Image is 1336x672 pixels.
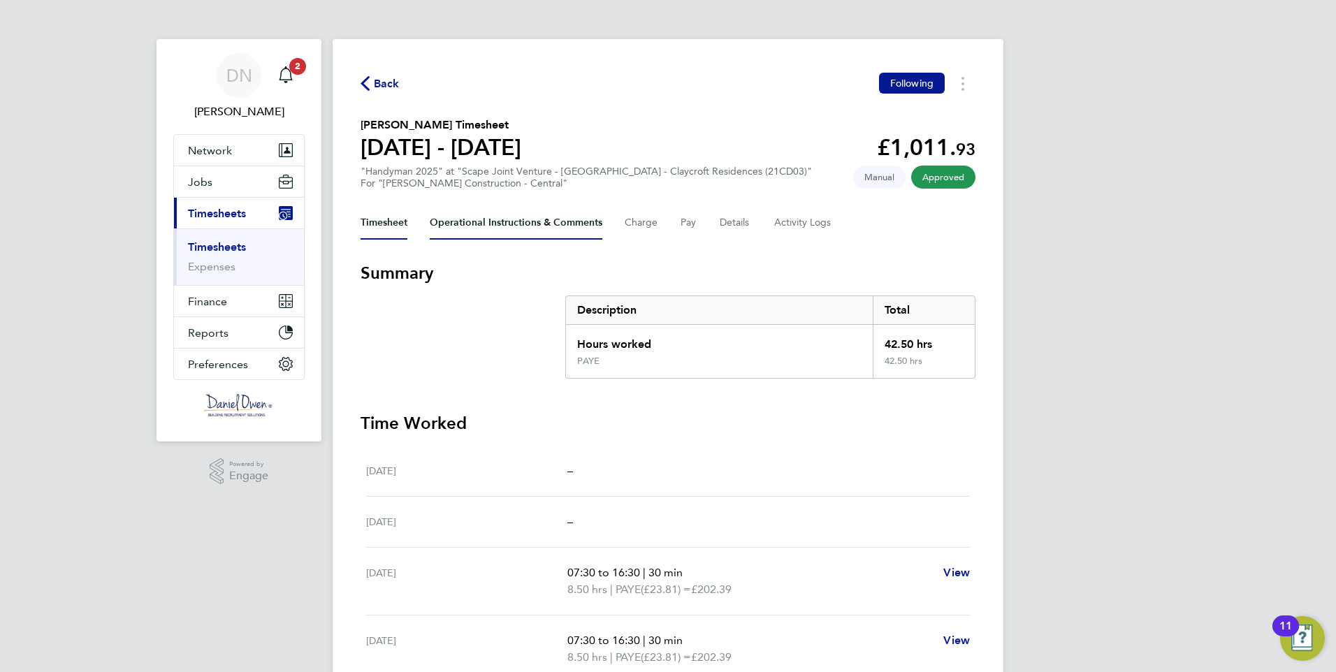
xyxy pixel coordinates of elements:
a: View [943,632,970,649]
div: PAYE [577,356,600,367]
a: Expenses [188,260,235,273]
span: Powered by [229,458,268,470]
button: Pay [681,206,697,240]
span: – [567,464,573,477]
span: Finance [188,295,227,308]
span: 30 min [648,634,683,647]
button: Reports [174,317,304,348]
button: Timesheet [361,206,407,240]
div: [DATE] [366,513,567,530]
span: PAYE [616,581,641,598]
span: Back [374,75,400,92]
a: View [943,564,970,581]
span: Following [890,77,934,89]
button: Activity Logs [774,206,833,240]
div: Summary [565,295,975,379]
div: [DATE] [366,632,567,666]
span: Reports [188,326,228,339]
span: This timesheet was manually created. [853,166,906,189]
span: 30 min [648,566,683,579]
button: Back [361,75,400,92]
button: Charge [625,206,658,240]
span: – [567,515,573,528]
span: 07:30 to 16:30 [567,634,640,647]
span: £202.39 [691,650,732,664]
a: Go to home page [173,394,305,416]
span: 93 [956,139,975,159]
div: 42.50 hrs [873,356,975,378]
span: 8.50 hrs [567,650,607,664]
div: Hours worked [566,325,873,356]
span: (£23.81) = [641,650,691,664]
span: View [943,634,970,647]
h2: [PERSON_NAME] Timesheet [361,117,521,133]
span: PAYE [616,649,641,666]
div: Description [566,296,873,324]
nav: Main navigation [157,39,321,441]
span: (£23.81) = [641,583,691,596]
button: Timesheets [174,198,304,228]
span: Preferences [188,358,248,371]
span: DN [226,66,252,85]
button: Preferences [174,349,304,379]
span: 07:30 to 16:30 [567,566,640,579]
div: 11 [1279,626,1292,644]
button: Following [879,73,945,94]
div: "Handyman 2025" at "Scape Joint Venture - [GEOGRAPHIC_DATA] - Claycroft Residences (21CD03)" [361,166,812,189]
span: £202.39 [691,583,732,596]
a: Powered byEngage [210,458,269,485]
a: Timesheets [188,240,246,254]
a: DN[PERSON_NAME] [173,53,305,120]
span: | [643,634,646,647]
span: Timesheets [188,207,246,220]
button: Details [720,206,752,240]
span: Engage [229,470,268,482]
app-decimal: £1,011. [877,134,975,161]
span: Danielle Nail [173,103,305,120]
span: This timesheet has been approved. [911,166,975,189]
img: danielowen-logo-retina.png [204,394,274,416]
div: Total [873,296,975,324]
span: | [643,566,646,579]
a: 2 [272,53,300,98]
button: Network [174,135,304,166]
div: [DATE] [366,462,567,479]
button: Timesheets Menu [950,73,975,94]
span: | [610,650,613,664]
h1: [DATE] - [DATE] [361,133,521,161]
span: Jobs [188,175,212,189]
button: Jobs [174,166,304,197]
div: Timesheets [174,228,304,285]
h3: Time Worked [361,412,975,434]
span: | [610,583,613,596]
button: Finance [174,286,304,316]
div: 42.50 hrs [873,325,975,356]
div: [DATE] [366,564,567,598]
span: Network [188,144,232,157]
div: For "[PERSON_NAME] Construction - Central" [361,177,812,189]
span: View [943,566,970,579]
span: 2 [289,58,306,75]
button: Open Resource Center, 11 new notifications [1280,616,1325,661]
button: Operational Instructions & Comments [430,206,602,240]
h3: Summary [361,262,975,284]
span: 8.50 hrs [567,583,607,596]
